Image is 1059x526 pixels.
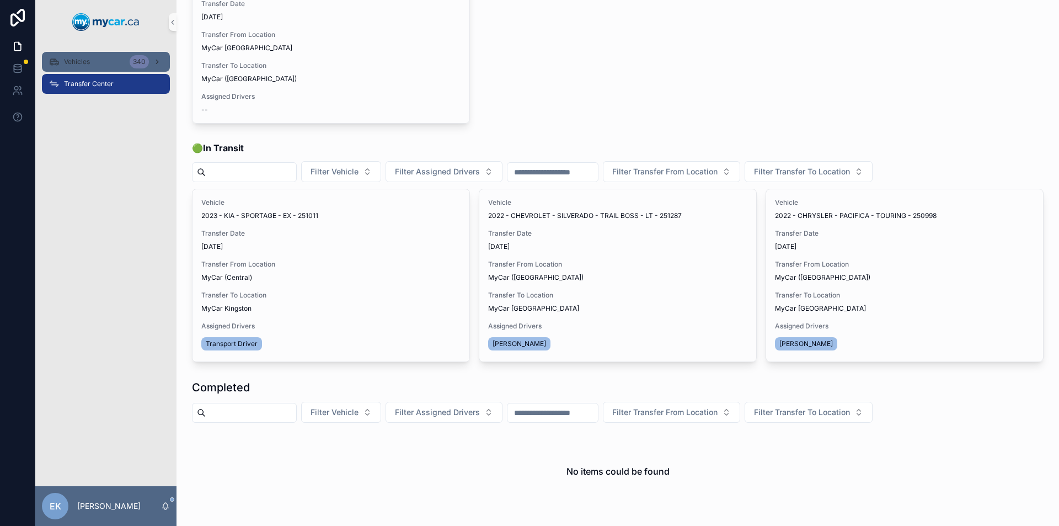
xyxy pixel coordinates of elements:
button: Select Button [386,402,502,423]
h2: No items could be found [566,465,670,478]
span: [PERSON_NAME] [779,339,833,348]
span: MyCar ([GEOGRAPHIC_DATA]) [775,273,870,282]
p: [PERSON_NAME] [77,501,141,512]
button: Select Button [301,161,381,182]
span: Filter Transfer To Location [754,407,850,418]
h1: Completed [192,380,250,395]
span: [PERSON_NAME] [493,339,546,348]
span: Assigned Drivers [775,322,1034,331]
span: Filter Transfer From Location [612,407,718,418]
span: Vehicle [201,198,461,207]
span: Vehicle [488,198,747,207]
span: Assigned Drivers [201,92,461,101]
span: 2023 - KIA - SPORTAGE - EX - 251011 [201,211,318,220]
a: Vehicle2023 - KIA - SPORTAGE - EX - 251011Transfer Date[DATE]Transfer From LocationMyCar (Central... [192,189,470,362]
span: Transfer From Location [201,30,461,39]
span: Vehicle [775,198,1034,207]
span: [DATE] [488,242,747,251]
button: Select Button [603,402,740,423]
strong: In Transit [203,142,244,153]
span: MyCar [GEOGRAPHIC_DATA] [488,304,579,313]
span: MyCar [GEOGRAPHIC_DATA] [201,44,292,52]
span: Filter Transfer From Location [612,166,718,177]
span: [DATE] [201,242,461,251]
button: Select Button [386,161,502,182]
span: Transfer To Location [201,291,461,300]
span: 2022 - CHRYSLER - PACIFICA - TOURING - 250998 [775,211,937,220]
span: Filter Vehicle [311,166,359,177]
img: App logo [72,13,140,31]
span: Assigned Drivers [201,322,461,331]
span: Transfer Date [201,229,461,238]
button: Select Button [301,402,381,423]
span: Vehicles [64,57,90,66]
span: MyCar [GEOGRAPHIC_DATA] [775,304,866,313]
span: Filter Assigned Drivers [395,166,480,177]
a: Vehicles340 [42,52,170,72]
span: 2022 - CHEVROLET - SILVERADO - TRAIL BOSS - LT - 251287 [488,211,682,220]
span: Assigned Drivers [488,322,747,331]
span: [DATE] [201,13,461,22]
button: Select Button [745,161,873,182]
span: Transfer To Location [488,291,747,300]
span: Transfer To Location [775,291,1034,300]
span: MyCar ([GEOGRAPHIC_DATA]) [201,75,297,83]
span: Transfer From Location [488,260,747,269]
div: 340 [130,55,149,68]
span: Transfer Date [488,229,747,238]
a: Vehicle2022 - CHEVROLET - SILVERADO - TRAIL BOSS - LT - 251287Transfer Date[DATE]Transfer From Lo... [479,189,757,362]
span: Filter Transfer To Location [754,166,850,177]
span: Transfer Date [775,229,1034,238]
span: Filter Assigned Drivers [395,407,480,418]
span: EK [50,500,61,513]
span: Transfer To Location [201,61,461,70]
a: Transfer Center [42,74,170,94]
div: scrollable content [35,44,176,108]
button: Select Button [603,161,740,182]
span: [DATE] [775,242,1034,251]
span: MyCar (Central) [201,273,252,282]
button: Select Button [745,402,873,423]
span: Filter Vehicle [311,407,359,418]
span: MyCar Kingston [201,304,252,313]
span: Transfer From Location [201,260,461,269]
span: Transfer Center [64,79,114,88]
span: Transfer From Location [775,260,1034,269]
span: 🟢 [192,141,244,155]
a: Vehicle2022 - CHRYSLER - PACIFICA - TOURING - 250998Transfer Date[DATE]Transfer From LocationMyCa... [766,189,1044,362]
span: -- [201,105,208,114]
span: Transport Driver [206,339,258,348]
span: MyCar ([GEOGRAPHIC_DATA]) [488,273,584,282]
